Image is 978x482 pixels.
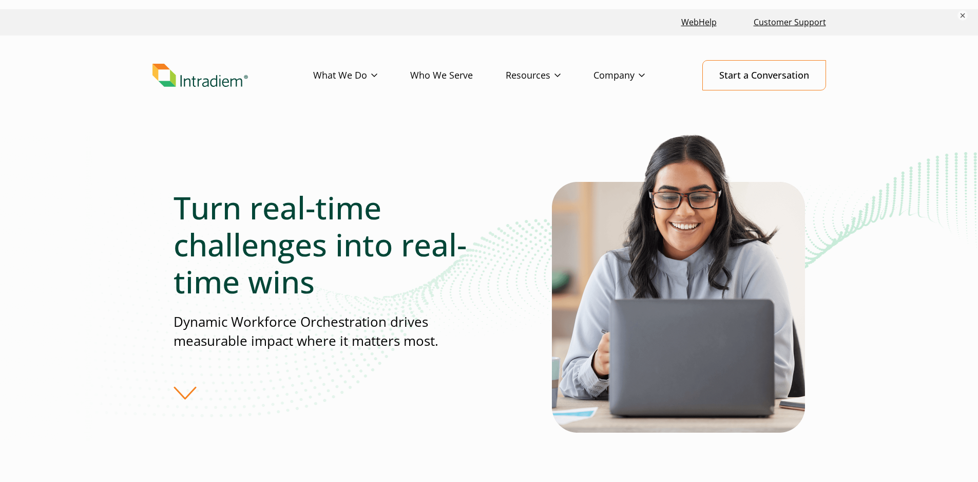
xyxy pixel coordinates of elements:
a: Company [593,61,678,90]
a: What We Do [313,61,410,90]
img: Solutions for Contact Center Teams [552,132,805,433]
h1: Turn real-time challenges into real-time wins [174,189,489,300]
p: Dynamic Workforce Orchestration drives measurable impact where it matters most. [174,312,489,351]
a: Start a Conversation [702,60,826,90]
img: Intradiem [152,64,248,87]
a: Link to homepage of Intradiem [152,64,313,87]
a: Who We Serve [410,61,506,90]
a: Resources [506,61,593,90]
button: × [957,10,968,21]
